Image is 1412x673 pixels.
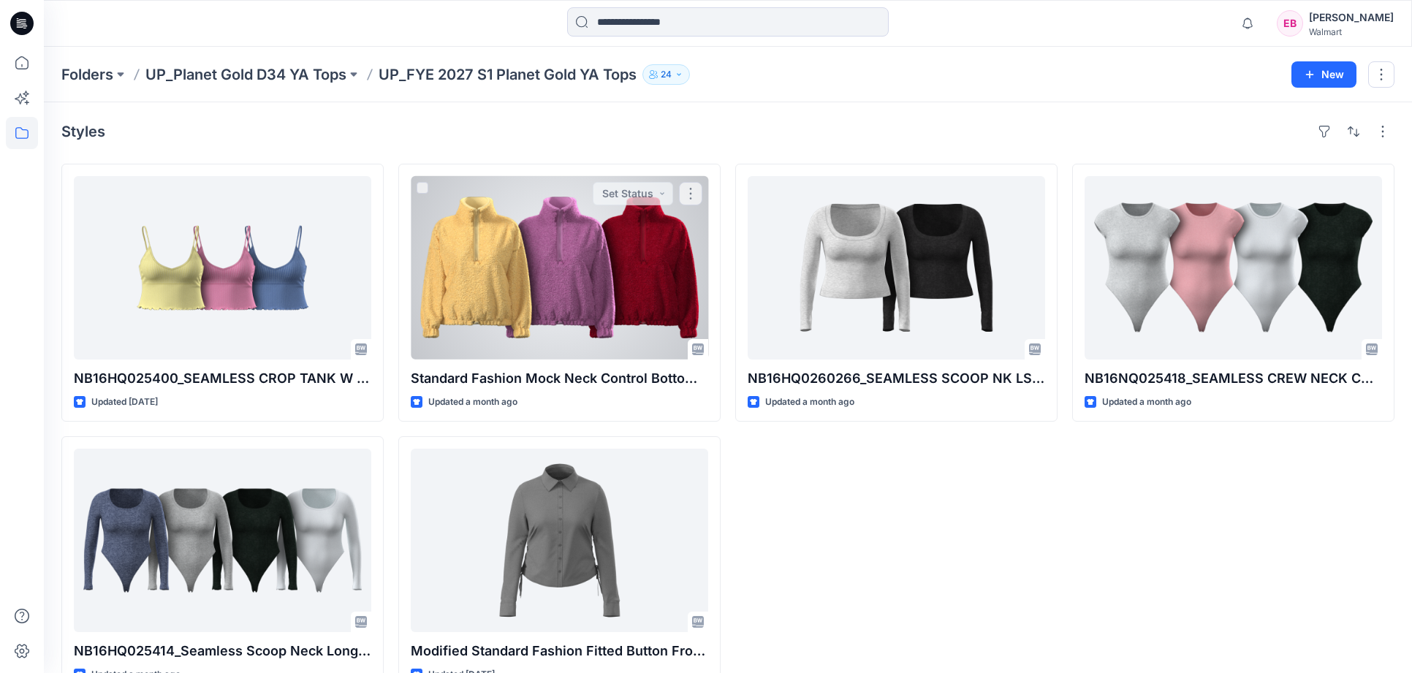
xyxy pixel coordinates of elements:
[74,641,371,661] p: NB16HQ025414_Seamless Scoop Neck Long Sleeve Bodysuit
[74,368,371,389] p: NB16HQ025400_SEAMLESS CROP TANK W AJUSTABLE STRAPS
[411,641,708,661] p: Modified Standard Fashion Fitted Button Front Shirt with Side Ruching
[145,64,346,85] a: UP_Planet Gold D34 YA Tops
[428,395,517,410] p: Updated a month ago
[1309,9,1394,26] div: [PERSON_NAME]
[411,449,708,632] a: Modified Standard Fashion Fitted Button Front Shirt with Side Ruching
[61,123,105,140] h4: Styles
[91,395,158,410] p: Updated [DATE]
[765,395,854,410] p: Updated a month ago
[1085,368,1382,389] p: NB16NQ025418_SEAMLESS CREW NECK CAP SL BODYSUIT
[74,449,371,632] a: NB16HQ025414_Seamless Scoop Neck Long Sleeve Bodysuit
[61,64,113,85] a: Folders
[642,64,690,85] button: 24
[74,176,371,360] a: NB16HQ025400_SEAMLESS CROP TANK W AJUSTABLE STRAPS
[411,176,708,360] a: Standard Fashion Mock Neck Control Bottom Set in Sleeve Half Zip Pullover with Woven Trim and Inv...
[379,64,637,85] p: UP_FYE 2027 S1 Planet Gold YA Tops
[1291,61,1356,88] button: New
[748,176,1045,360] a: NB16HQ0260266_SEAMLESS SCOOP NK LS TOP
[411,368,708,389] p: Standard Fashion Mock Neck Control Bottom Set in Sleeve Half Zip Pullover with Woven Trim and Inv...
[661,66,672,83] p: 24
[1309,26,1394,37] div: Walmart
[1102,395,1191,410] p: Updated a month ago
[748,368,1045,389] p: NB16HQ0260266_SEAMLESS SCOOP NK LS TOP
[1085,176,1382,360] a: NB16NQ025418_SEAMLESS CREW NECK CAP SL BODYSUIT
[1277,10,1303,37] div: EB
